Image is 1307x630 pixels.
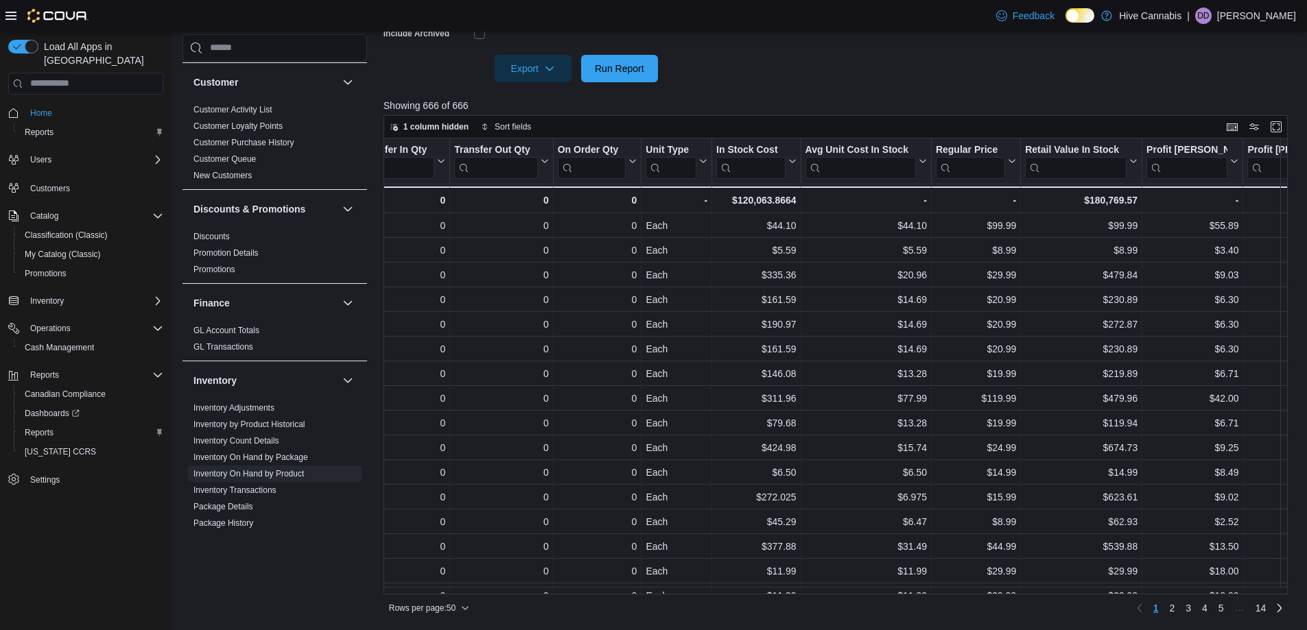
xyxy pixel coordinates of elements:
[19,386,111,402] a: Canadian Compliance
[558,415,637,431] div: 0
[1025,439,1138,456] div: $674.73
[646,316,707,332] div: Each
[30,154,51,165] span: Users
[193,75,238,89] h3: Customer
[646,267,707,283] div: Each
[1013,9,1055,23] span: Feedback
[193,374,337,387] button: Inventory
[936,415,1016,431] div: $19.99
[193,435,279,446] span: Inventory Count Details
[3,319,169,338] button: Operations
[30,108,52,119] span: Home
[646,144,707,179] button: Unit Type
[30,210,58,221] span: Catalog
[193,341,253,352] span: GL Transactions
[1164,597,1180,619] a: Page 2 of 14
[3,206,169,226] button: Catalog
[1025,341,1138,357] div: $230.89
[805,464,926,481] div: $6.50
[454,439,548,456] div: 0
[340,295,356,311] button: Finance
[1025,144,1127,179] div: Retail Value In Stock
[936,390,1016,407] div: $119.99
[1025,144,1127,157] div: Retail Value In Stock
[359,242,445,258] div: 0
[193,248,259,258] a: Promotion Details
[1146,439,1238,456] div: $9.25
[182,228,367,283] div: Discounts & Promotions
[558,464,637,481] div: 0
[25,268,67,279] span: Promotions
[1146,291,1238,308] div: $6.30
[25,104,163,121] span: Home
[25,152,163,168] span: Users
[558,341,637,357] div: 0
[646,242,707,258] div: Each
[716,144,785,179] div: In Stock Cost
[19,265,163,282] span: Promotions
[646,144,696,179] div: Unit Type
[30,474,60,485] span: Settings
[25,471,163,488] span: Settings
[805,316,926,332] div: $14.69
[716,144,796,179] button: In Stock Cost
[558,217,637,234] div: 0
[936,267,1016,283] div: $29.99
[454,144,537,179] div: Transfer Out Qty
[1271,600,1288,616] a: Next page
[359,291,445,308] div: 0
[716,415,796,431] div: $79.68
[14,442,169,461] button: [US_STATE] CCRS
[25,320,163,337] span: Operations
[805,390,926,407] div: $77.99
[3,150,169,169] button: Users
[1202,601,1208,615] span: 4
[1186,601,1191,615] span: 3
[805,439,926,456] div: $15.74
[805,192,926,208] div: -
[193,326,259,335] a: GL Account Totals
[193,104,272,115] span: Customer Activity List
[991,2,1060,29] a: Feedback
[182,400,367,603] div: Inventory
[1180,597,1197,619] a: Page 3 of 14
[19,424,163,441] span: Reports
[716,439,796,456] div: $424.98
[359,267,445,283] div: 0
[454,316,548,332] div: 0
[557,144,626,157] div: On Order Qty
[716,192,796,208] div: $120,063.8664
[193,436,279,446] a: Inventory Count Details
[454,365,548,382] div: 0
[558,267,637,283] div: 0
[359,341,445,357] div: 0
[25,208,163,224] span: Catalog
[340,372,356,389] button: Inventory
[25,249,101,260] span: My Catalog (Classic)
[454,390,548,407] div: 0
[558,316,637,332] div: 0
[1025,217,1138,234] div: $99.99
[646,217,707,234] div: Each
[3,470,169,489] button: Settings
[30,323,71,334] span: Operations
[716,316,796,332] div: $190.97
[1025,316,1138,332] div: $272.87
[193,231,230,242] span: Discounts
[1146,390,1238,407] div: $42.00
[805,365,926,382] div: $13.28
[936,144,1016,179] button: Regular Price
[193,171,252,180] a: New Customers
[1146,144,1227,179] div: Profit Margin ($)
[193,296,337,310] button: Finance
[14,264,169,283] button: Promotions
[1218,601,1224,615] span: 5
[1025,390,1138,407] div: $479.96
[936,464,1016,481] div: $14.99
[1169,601,1175,615] span: 2
[936,365,1016,382] div: $19.99
[359,439,445,456] div: 0
[805,291,926,308] div: $14.69
[19,124,59,141] a: Reports
[384,28,449,39] label: Include Archived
